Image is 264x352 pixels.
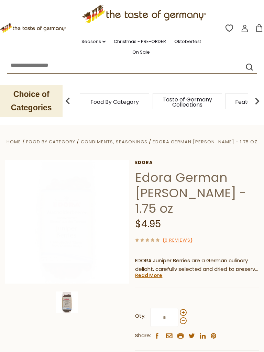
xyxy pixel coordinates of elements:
[135,331,151,340] span: Share:
[135,217,161,231] span: $4.95
[153,139,257,145] a: Edora German [PERSON_NAME] - 1.75 oz
[81,139,147,145] a: Condiments, Seasonings
[26,139,75,145] a: Food By Category
[135,160,259,165] a: Edora
[135,272,162,279] a: Read More
[165,237,190,244] a: 0 Reviews
[250,94,264,108] img: next arrow
[90,99,139,104] a: Food By Category
[132,48,150,56] a: On Sale
[56,291,78,313] img: Edora German Juniper Berries
[163,237,192,243] span: ( )
[135,256,259,274] p: EDORA Juniper Berries are a German culinary delight, carefully selected and dried to preserve the...
[135,312,145,320] strong: Qty:
[174,38,201,45] a: Oktoberfest
[160,97,215,107] a: Taste of Germany Collections
[81,38,106,45] a: Seasons
[7,139,21,145] a: Home
[5,160,129,284] img: Edora German Juniper Berries
[135,170,259,216] h1: Edora German [PERSON_NAME] - 1.75 oz
[61,94,75,108] img: previous arrow
[150,308,178,327] input: Qty:
[114,38,166,45] a: Christmas - PRE-ORDER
